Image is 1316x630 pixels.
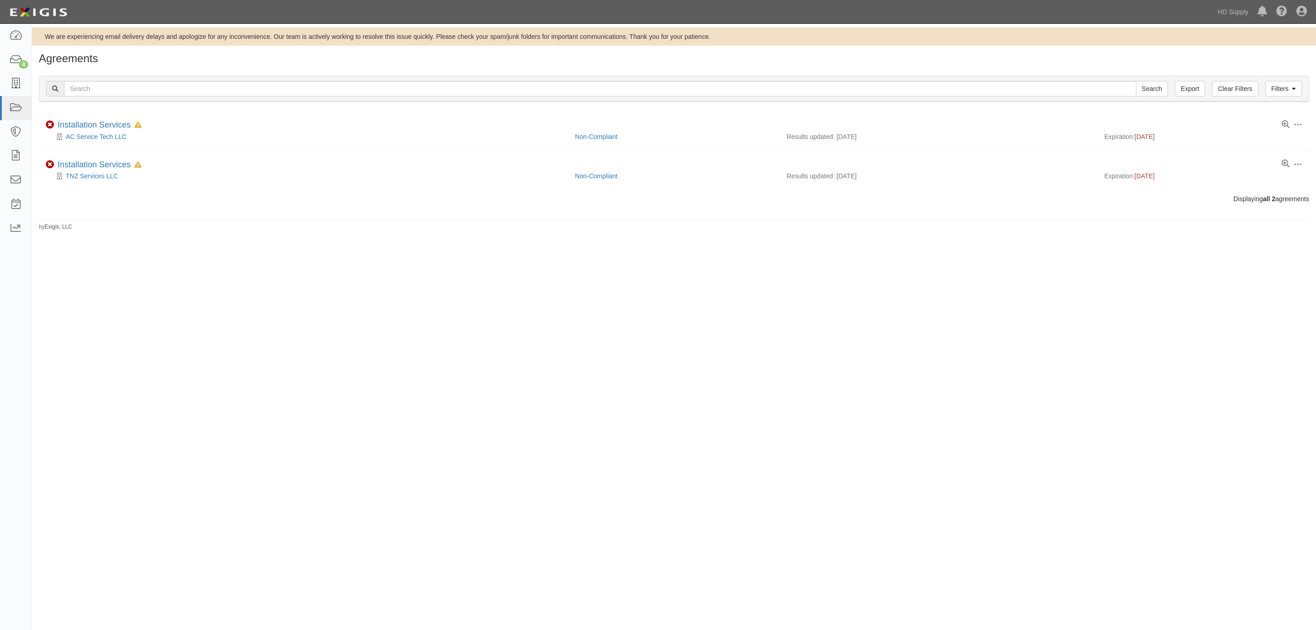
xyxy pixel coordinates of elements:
[1282,121,1289,129] a: View results summary
[58,160,131,169] a: Installation Services
[32,194,1316,203] div: Displaying agreements
[46,160,54,169] i: Non-Compliant
[66,133,127,140] a: AC Service Tech LLC
[58,120,131,129] a: Installation Services
[134,122,142,128] i: In Default since 07/04/2025
[45,224,72,230] a: Exigis, LLC
[19,60,28,69] div: 4
[1276,6,1287,17] i: Help Center - Complianz
[1104,171,1302,181] div: Expiration:
[46,132,568,141] div: AC Service Tech LLC
[575,133,617,140] a: Non-Compliant
[46,121,54,129] i: Non-Compliant
[1175,81,1205,96] a: Export
[1135,133,1155,140] span: [DATE]
[64,81,1136,96] input: Search
[1135,172,1155,180] span: [DATE]
[1265,81,1302,96] a: Filters
[58,160,142,170] div: Installation Services
[39,53,1309,64] h1: Agreements
[1213,3,1253,21] a: HD Supply
[46,171,568,181] div: TNZ Services LLC
[575,172,617,180] a: Non-Compliant
[1136,81,1168,96] input: Search
[39,223,72,231] small: by
[7,4,70,21] img: logo-5460c22ac91f19d4615b14bd174203de0afe785f0fc80cf4dbbc73dc1793850b.png
[1282,160,1289,168] a: View results summary
[134,162,142,168] i: In Default since 08/13/2025
[58,120,142,130] div: Installation Services
[1263,195,1275,203] b: all 2
[32,32,1316,41] div: We are experiencing email delivery delays and apologize for any inconvenience. Our team is active...
[787,132,1091,141] div: Results updated: [DATE]
[1104,132,1302,141] div: Expiration:
[1212,81,1258,96] a: Clear Filters
[66,172,118,180] a: TNZ Services LLC
[787,171,1091,181] div: Results updated: [DATE]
